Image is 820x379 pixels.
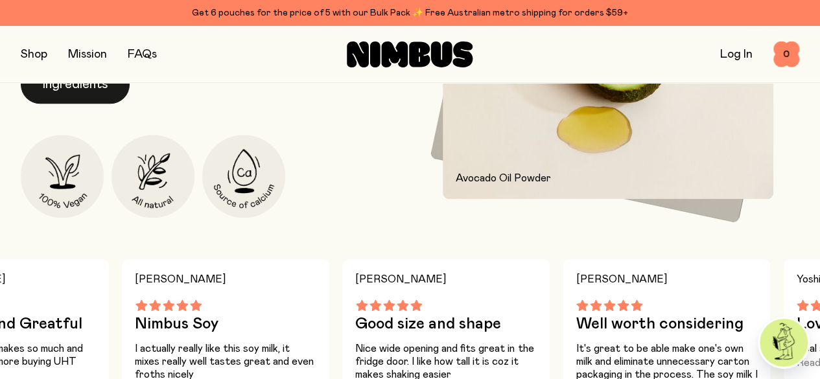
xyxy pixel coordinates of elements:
button: Ingredients [21,65,130,104]
h4: [PERSON_NAME] [135,270,316,289]
h4: [PERSON_NAME] [576,270,757,289]
h4: [PERSON_NAME] [355,270,537,289]
h3: Good size and shape [355,316,537,332]
button: 0 [773,41,799,67]
a: Log In [720,49,753,60]
h3: Well worth considering [576,316,757,332]
img: agent [760,319,808,367]
p: Avocado Oil Powder [456,170,761,186]
div: Get 6 pouches for the price of 5 with our Bulk Pack ✨ Free Australian metro shipping for orders $59+ [21,5,799,21]
a: Mission [68,49,107,60]
a: FAQs [128,49,157,60]
h3: Nimbus Soy [135,316,316,332]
